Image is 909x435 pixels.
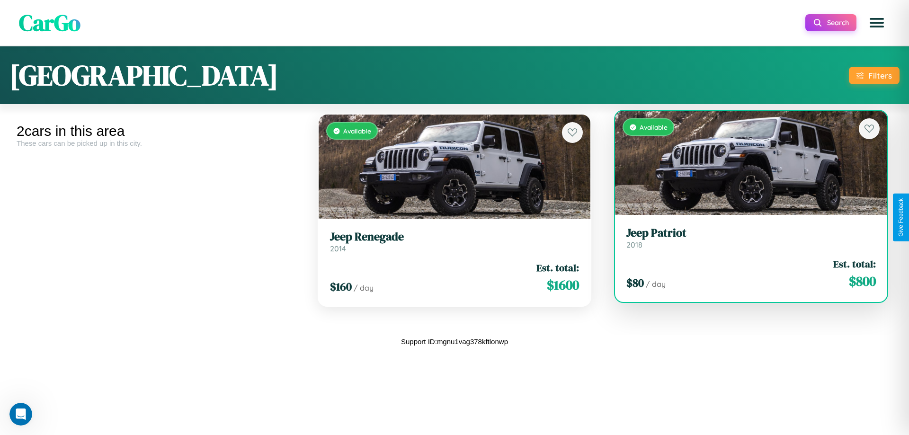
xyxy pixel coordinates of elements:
[646,279,666,289] span: / day
[626,240,642,249] span: 2018
[849,272,876,291] span: $ 800
[868,71,892,80] div: Filters
[343,127,371,135] span: Available
[9,56,278,95] h1: [GEOGRAPHIC_DATA]
[626,275,644,291] span: $ 80
[330,279,352,294] span: $ 160
[898,198,904,237] div: Give Feedback
[9,403,32,426] iframe: Intercom live chat
[864,9,890,36] button: Open menu
[330,230,579,244] h3: Jeep Renegade
[849,67,900,84] button: Filters
[17,123,299,139] div: 2 cars in this area
[805,14,856,31] button: Search
[626,226,876,240] h3: Jeep Patriot
[19,7,80,38] span: CarGo
[401,335,508,348] p: Support ID: mgnu1vag378kftlonwp
[640,123,668,131] span: Available
[354,283,374,293] span: / day
[330,244,346,253] span: 2014
[536,261,579,275] span: Est. total:
[833,257,876,271] span: Est. total:
[17,139,299,147] div: These cars can be picked up in this city.
[827,18,849,27] span: Search
[626,226,876,249] a: Jeep Patriot2018
[547,275,579,294] span: $ 1600
[330,230,579,253] a: Jeep Renegade2014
